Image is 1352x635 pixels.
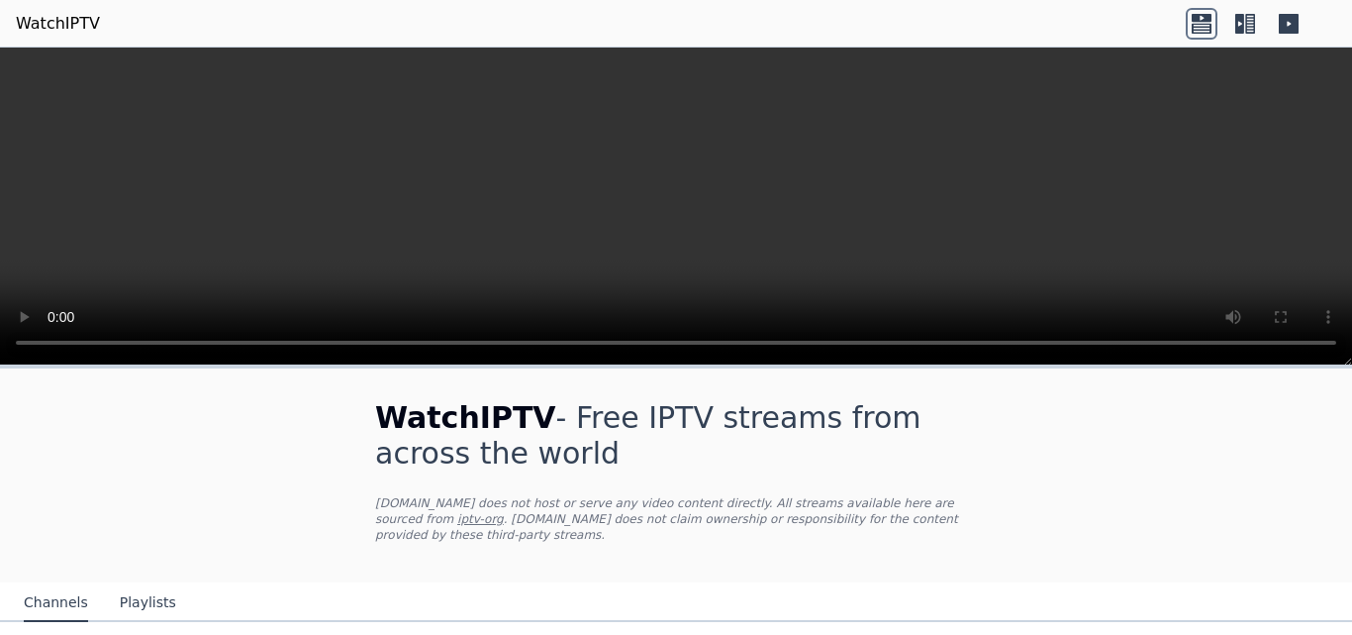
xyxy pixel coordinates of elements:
button: Playlists [120,584,176,622]
a: WatchIPTV [16,12,100,36]
span: WatchIPTV [375,400,556,435]
p: [DOMAIN_NAME] does not host or serve any video content directly. All streams available here are s... [375,495,977,543]
h1: - Free IPTV streams from across the world [375,400,977,472]
button: Channels [24,584,88,622]
a: iptv-org [457,512,504,526]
